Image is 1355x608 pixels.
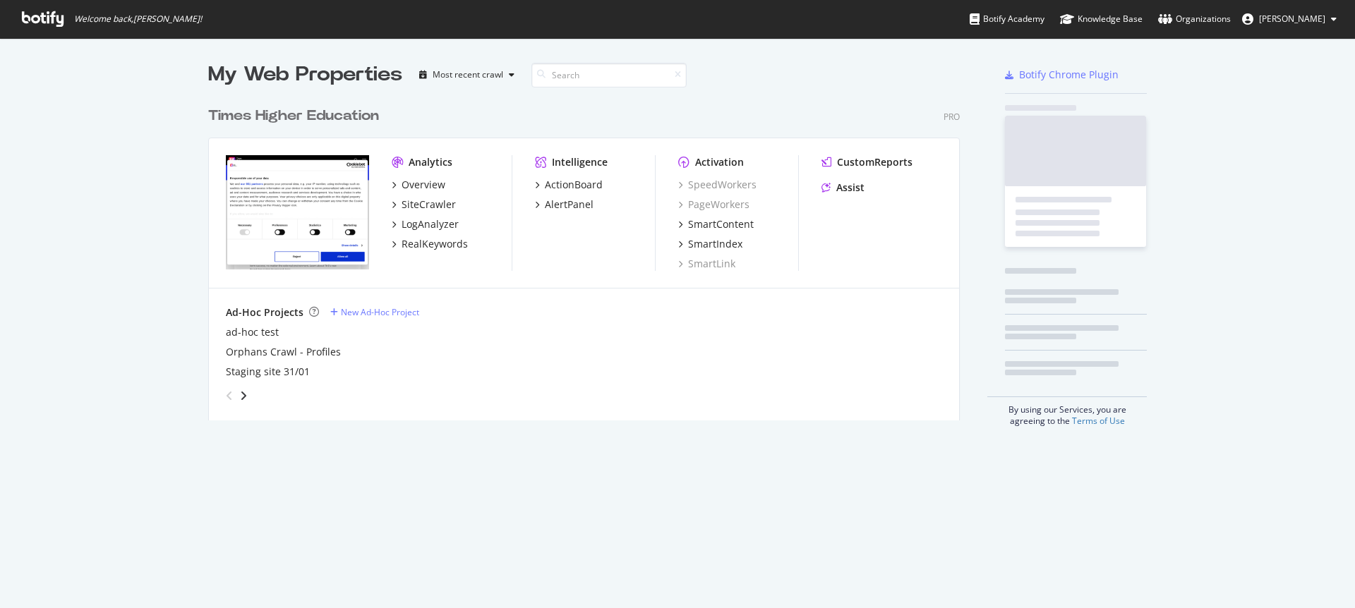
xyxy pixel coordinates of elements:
[678,237,742,251] a: SmartIndex
[330,306,419,318] a: New Ad-Hoc Project
[837,155,913,169] div: CustomReports
[208,106,379,126] div: Times Higher Education
[226,365,310,379] a: Staging site 31/01
[402,237,468,251] div: RealKeywords
[535,197,594,212] a: AlertPanel
[531,63,687,87] input: Search
[821,155,913,169] a: CustomReports
[208,89,971,420] div: grid
[74,13,202,25] span: Welcome back, [PERSON_NAME] !
[688,217,754,231] div: SmartContent
[970,12,1044,26] div: Botify Academy
[392,197,456,212] a: SiteCrawler
[409,155,452,169] div: Analytics
[821,181,865,195] a: Assist
[678,197,749,212] a: PageWorkers
[226,345,341,359] a: Orphans Crawl - Profiles
[226,305,303,320] div: Ad-Hoc Projects
[552,155,608,169] div: Intelligence
[688,237,742,251] div: SmartIndex
[208,106,385,126] a: Times Higher Education
[402,178,445,192] div: Overview
[433,71,503,79] div: Most recent crawl
[1158,12,1231,26] div: Organizations
[545,197,594,212] div: AlertPanel
[545,178,603,192] div: ActionBoard
[535,178,603,192] a: ActionBoard
[1072,415,1125,427] a: Terms of Use
[836,181,865,195] div: Assist
[239,389,248,403] div: angle-right
[392,237,468,251] a: RealKeywords
[208,61,402,89] div: My Web Properties
[1005,68,1119,82] a: Botify Chrome Plugin
[678,217,754,231] a: SmartContent
[226,325,279,339] a: ad-hoc test
[1231,8,1348,30] button: [PERSON_NAME]
[220,384,239,407] div: angle-left
[1259,13,1325,25] span: Leigh Mathieson
[1060,12,1143,26] div: Knowledge Base
[944,111,960,123] div: Pro
[414,63,520,86] button: Most recent crawl
[678,257,735,271] a: SmartLink
[678,178,757,192] a: SpeedWorkers
[402,197,456,212] div: SiteCrawler
[695,155,744,169] div: Activation
[392,178,445,192] a: Overview
[341,306,419,318] div: New Ad-Hoc Project
[1019,68,1119,82] div: Botify Chrome Plugin
[987,396,1147,427] div: By using our Services, you are agreeing to the
[226,155,369,269] img: https://www.timeshighereducation.com/
[392,217,459,231] a: LogAnalyzer
[402,217,459,231] div: LogAnalyzer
